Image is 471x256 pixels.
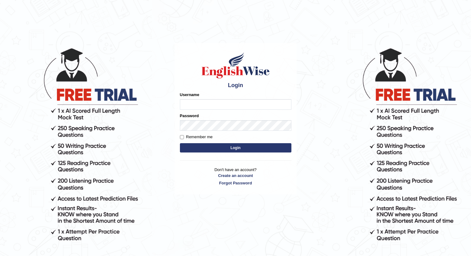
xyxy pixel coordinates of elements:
[180,143,291,152] button: Login
[200,51,271,79] img: Logo of English Wise sign in for intelligent practice with AI
[180,167,291,186] p: Don't have an account?
[180,113,199,119] label: Password
[180,135,184,139] input: Remember me
[180,180,291,186] a: Forgot Password
[180,173,291,179] a: Create an account
[180,134,213,140] label: Remember me
[180,92,199,98] label: Username
[180,82,291,89] h4: Login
